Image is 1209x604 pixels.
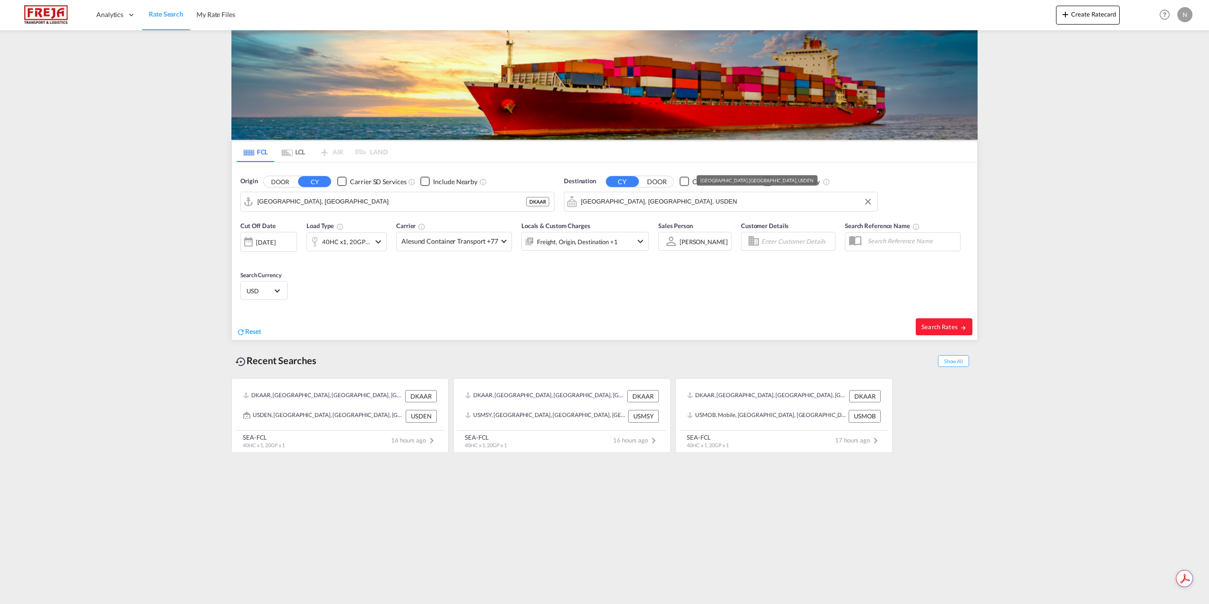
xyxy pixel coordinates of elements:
[680,177,749,187] md-checkbox: Checkbox No Ink
[863,234,960,248] input: Search Reference Name
[700,175,814,186] div: [GEOGRAPHIC_DATA], [GEOGRAPHIC_DATA], USDEN
[648,435,659,446] md-icon: icon-chevron-right
[1177,7,1192,22] div: N
[564,192,877,211] md-input-container: Denver, CO, USDEN
[196,10,235,18] span: My Rate Files
[243,442,285,448] span: 40HC x 1, 20GP x 1
[921,323,967,331] span: Search Rates
[687,442,729,448] span: 40HC x 1, 20GP x 1
[675,378,893,453] recent-search-card: DKAAR, [GEOGRAPHIC_DATA], [GEOGRAPHIC_DATA], [GEOGRAPHIC_DATA], [GEOGRAPHIC_DATA] DKAARUSMOB, Mob...
[526,197,549,206] div: DKAAR
[256,238,275,247] div: [DATE]
[418,223,426,230] md-icon: The selected Trucker/Carrierwill be displayed in the rate results If the rates are from another f...
[465,442,507,448] span: 40HC x 1, 20GP x 1
[521,232,649,251] div: Freight Origin Destination Factory Stuffingicon-chevron-down
[870,435,881,446] md-icon: icon-chevron-right
[628,410,659,422] div: USMSY
[247,287,273,295] span: USD
[465,433,507,442] div: SEA-FCL
[938,355,969,367] span: Show All
[231,30,978,140] img: LCL+%26+FCL+BACKGROUND.png
[581,195,873,209] input: Search by Port
[453,378,671,453] recent-search-card: DKAAR, [GEOGRAPHIC_DATA], [GEOGRAPHIC_DATA], [GEOGRAPHIC_DATA], [GEOGRAPHIC_DATA] DKAARUSMSY, [GE...
[243,410,403,422] div: USDEN, Denver, CO, United States, North America, Americas
[405,390,437,402] div: DKAAR
[241,192,554,211] md-input-container: Aarhus, DKAAR
[635,236,646,247] md-icon: icon-chevron-down
[687,390,847,402] div: DKAAR, Aarhus, Denmark, Northern Europe, Europe
[679,235,729,248] md-select: Sales Person: Nikolaj Korsvold
[240,251,247,264] md-datepicker: Select
[823,178,830,186] md-icon: Unchecked: Ignores neighbouring ports when fetching rates.Checked : Includes neighbouring ports w...
[243,390,403,402] div: DKAAR, Aarhus, Denmark, Northern Europe, Europe
[692,177,749,187] div: Carrier SD Services
[246,284,282,298] md-select: Select Currency: $ USDUnited States Dollar
[14,4,78,26] img: 586607c025bf11f083711d99603023e7.png
[845,222,920,230] span: Search Reference Name
[564,177,596,186] span: Destination
[680,238,728,246] div: [PERSON_NAME]
[307,222,344,230] span: Load Type
[465,390,625,402] div: DKAAR, Aarhus, Denmark, Northern Europe, Europe
[235,356,247,367] md-icon: icon-backup-restore
[1056,6,1120,25] button: icon-plus 400-fgCreate Ratecard
[912,223,920,230] md-icon: Your search will be saved by the below given name
[322,235,370,248] div: 40HC x1 20GP x1
[775,177,820,187] div: Include Nearby
[149,10,183,18] span: Rate Search
[465,410,626,422] div: USMSY, New Orleans, LA, United States, North America, Americas
[687,410,846,422] div: USMOB, Mobile, AL, United States, North America, Americas
[243,433,285,442] div: SEA-FCL
[537,235,618,248] div: Freight Origin Destination Factory Stuffing
[237,141,388,162] md-pagination-wrapper: Use the left and right arrow keys to navigate between tabs
[350,177,406,187] div: Carrier SD Services
[264,176,297,187] button: DOOR
[1060,9,1071,20] md-icon: icon-plus 400-fg
[237,328,245,336] md-icon: icon-refresh
[401,237,498,246] span: Alesund Container Transport +77
[420,177,477,187] md-checkbox: Checkbox No Ink
[426,435,437,446] md-icon: icon-chevron-right
[687,433,729,442] div: SEA-FCL
[337,177,406,187] md-checkbox: Checkbox No Ink
[240,177,257,186] span: Origin
[479,178,487,186] md-icon: Unchecked: Ignores neighbouring ports when fetching rates.Checked : Includes neighbouring ports w...
[916,318,972,335] button: Search Ratesicon-arrow-right
[1157,7,1173,23] span: Help
[960,324,967,331] md-icon: icon-arrow-right
[408,178,416,186] md-icon: Unchecked: Search for CY (Container Yard) services for all selected carriers.Checked : Search for...
[231,350,320,371] div: Recent Searches
[396,222,426,230] span: Carrier
[240,232,297,252] div: [DATE]
[613,436,659,444] span: 16 hours ago
[336,223,344,230] md-icon: icon-information-outline
[237,327,261,337] div: icon-refreshReset
[391,436,437,444] span: 16 hours ago
[761,234,832,248] input: Enter Customer Details
[96,10,123,19] span: Analytics
[406,410,437,422] div: USDEN
[240,222,276,230] span: Cut Off Date
[861,195,875,209] button: Clear Input
[849,390,881,402] div: DKAAR
[627,390,659,402] div: DKAAR
[245,327,261,335] span: Reset
[231,378,449,453] recent-search-card: DKAAR, [GEOGRAPHIC_DATA], [GEOGRAPHIC_DATA], [GEOGRAPHIC_DATA], [GEOGRAPHIC_DATA] DKAARUSDEN, [GE...
[741,222,789,230] span: Customer Details
[257,195,526,209] input: Search by Port
[307,232,387,251] div: 40HC x1 20GP x1icon-chevron-down
[232,162,977,340] div: Origin DOOR CY Checkbox No InkUnchecked: Search for CY (Container Yard) services for all selected...
[274,141,312,162] md-tab-item: LCL
[237,141,274,162] md-tab-item: FCL
[433,177,477,187] div: Include Nearby
[298,176,331,187] button: CY
[763,177,820,187] md-checkbox: Checkbox No Ink
[1157,7,1177,24] div: Help
[521,222,590,230] span: Locals & Custom Charges
[658,222,693,230] span: Sales Person
[240,272,281,279] span: Search Currency
[373,236,384,247] md-icon: icon-chevron-down
[640,176,673,187] button: DOOR
[849,410,881,422] div: USMOB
